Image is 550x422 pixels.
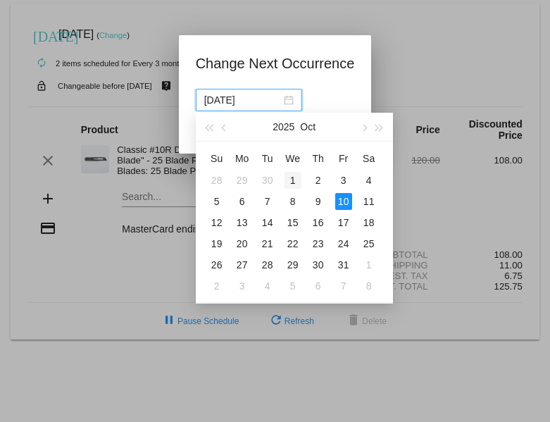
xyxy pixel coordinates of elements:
div: 9 [310,193,327,210]
div: 4 [361,172,377,189]
div: 6 [310,278,327,294]
button: Last year (Control + left) [201,113,217,141]
td: 9/28/2025 [204,170,230,191]
div: 3 [234,278,251,294]
td: 10/17/2025 [331,212,356,233]
button: Oct [300,113,315,141]
div: 19 [208,235,225,252]
td: 10/11/2025 [356,191,382,212]
div: 26 [208,256,225,273]
th: Thu [306,147,331,170]
div: 11 [361,193,377,210]
div: 30 [310,256,327,273]
td: 11/5/2025 [280,275,306,297]
div: 15 [285,214,301,231]
td: 10/8/2025 [280,191,306,212]
div: 1 [285,172,301,189]
td: 10/25/2025 [356,233,382,254]
div: 28 [208,172,225,189]
td: 10/19/2025 [204,233,230,254]
td: 10/14/2025 [255,212,280,233]
div: 8 [361,278,377,294]
div: 20 [234,235,251,252]
td: 10/24/2025 [331,233,356,254]
div: 23 [310,235,327,252]
button: 2025 [273,113,294,141]
button: Next month (PageDown) [356,113,371,141]
td: 10/28/2025 [255,254,280,275]
div: 27 [234,256,251,273]
td: 10/21/2025 [255,233,280,254]
div: 10 [335,193,352,210]
div: 2 [310,172,327,189]
div: 2 [208,278,225,294]
th: Fri [331,147,356,170]
div: 29 [234,172,251,189]
div: 25 [361,235,377,252]
td: 10/16/2025 [306,212,331,233]
td: 11/3/2025 [230,275,255,297]
td: 11/4/2025 [255,275,280,297]
button: Next year (Control + right) [371,113,387,141]
div: 5 [285,278,301,294]
td: 11/1/2025 [356,254,382,275]
input: Select date [204,92,281,108]
td: 11/7/2025 [331,275,356,297]
td: 11/8/2025 [356,275,382,297]
td: 10/31/2025 [331,254,356,275]
td: 10/15/2025 [280,212,306,233]
td: 10/3/2025 [331,170,356,191]
div: 6 [234,193,251,210]
td: 9/30/2025 [255,170,280,191]
div: 21 [259,235,276,252]
td: 10/6/2025 [230,191,255,212]
div: 4 [259,278,276,294]
div: 18 [361,214,377,231]
div: 8 [285,193,301,210]
th: Mon [230,147,255,170]
div: 28 [259,256,276,273]
td: 10/20/2025 [230,233,255,254]
th: Wed [280,147,306,170]
td: 10/22/2025 [280,233,306,254]
div: 14 [259,214,276,231]
td: 10/23/2025 [306,233,331,254]
td: 10/2/2025 [306,170,331,191]
td: 11/6/2025 [306,275,331,297]
div: 5 [208,193,225,210]
div: 16 [310,214,327,231]
th: Sat [356,147,382,170]
td: 10/5/2025 [204,191,230,212]
div: 13 [234,214,251,231]
td: 10/26/2025 [204,254,230,275]
div: 24 [335,235,352,252]
div: 12 [208,214,225,231]
div: 7 [335,278,352,294]
td: 10/18/2025 [356,212,382,233]
td: 10/13/2025 [230,212,255,233]
div: 31 [335,256,352,273]
th: Tue [255,147,280,170]
th: Sun [204,147,230,170]
td: 10/7/2025 [255,191,280,212]
td: 9/29/2025 [230,170,255,191]
td: 11/2/2025 [204,275,230,297]
td: 10/30/2025 [306,254,331,275]
td: 10/1/2025 [280,170,306,191]
div: 1 [361,256,377,273]
div: 22 [285,235,301,252]
td: 10/27/2025 [230,254,255,275]
td: 10/4/2025 [356,170,382,191]
button: Previous month (PageUp) [217,113,232,141]
td: 10/29/2025 [280,254,306,275]
div: 3 [335,172,352,189]
div: 17 [335,214,352,231]
div: 7 [259,193,276,210]
td: 10/10/2025 [331,191,356,212]
td: 10/12/2025 [204,212,230,233]
h1: Change Next Occurrence [196,52,355,75]
div: 29 [285,256,301,273]
td: 10/9/2025 [306,191,331,212]
div: 30 [259,172,276,189]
